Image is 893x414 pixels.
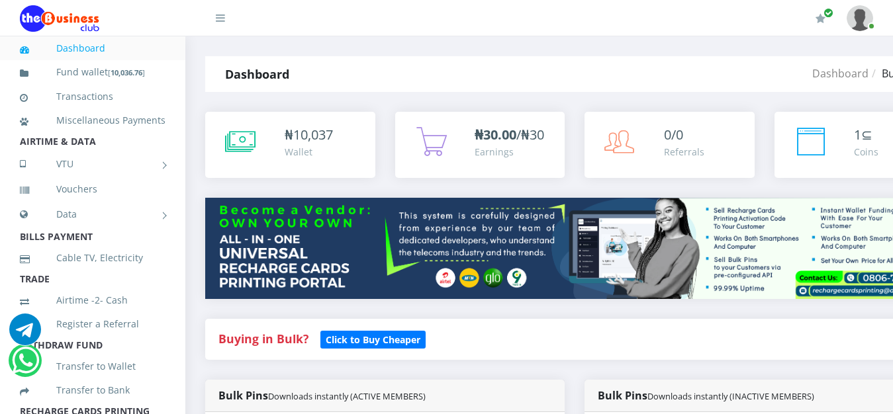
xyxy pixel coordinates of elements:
[20,105,165,136] a: Miscellaneous Payments
[20,147,165,181] a: VTU
[20,198,165,231] a: Data
[395,112,565,178] a: ₦30.00/₦30 Earnings
[854,125,878,145] div: ⊆
[475,126,516,144] b: ₦30.00
[20,309,165,339] a: Register a Referral
[218,331,308,347] strong: Buying in Bulk?
[816,13,825,24] i: Renew/Upgrade Subscription
[20,81,165,112] a: Transactions
[854,145,878,159] div: Coins
[823,8,833,18] span: Renew/Upgrade Subscription
[326,333,420,346] b: Click to Buy Cheaper
[293,126,333,144] span: 10,037
[20,351,165,382] a: Transfer to Wallet
[285,125,333,145] div: ₦
[12,354,39,376] a: Chat for support
[20,5,99,32] img: Logo
[20,243,165,273] a: Cable TV, Electricity
[598,388,814,403] strong: Bulk Pins
[108,67,145,77] small: [ ]
[20,33,165,63] a: Dashboard
[812,66,869,81] a: Dashboard
[647,390,814,402] small: Downloads instantly (INACTIVE MEMBERS)
[111,67,142,77] b: 10,036.76
[847,5,873,31] img: User
[854,126,861,144] span: 1
[20,174,165,204] a: Vouchers
[268,390,426,402] small: Downloads instantly (ACTIVE MEMBERS)
[20,285,165,315] a: Airtime -2- Cash
[664,145,704,159] div: Referrals
[9,323,41,345] a: Chat for support
[205,112,375,178] a: ₦10,037 Wallet
[218,388,426,403] strong: Bulk Pins
[225,66,289,82] strong: Dashboard
[585,112,755,178] a: 0/0 Referrals
[320,331,426,347] a: Click to Buy Cheaper
[664,126,683,144] span: 0/0
[475,145,544,159] div: Earnings
[475,126,544,144] span: /₦30
[20,375,165,405] a: Transfer to Bank
[20,57,165,88] a: Fund wallet[10,036.76]
[285,145,333,159] div: Wallet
